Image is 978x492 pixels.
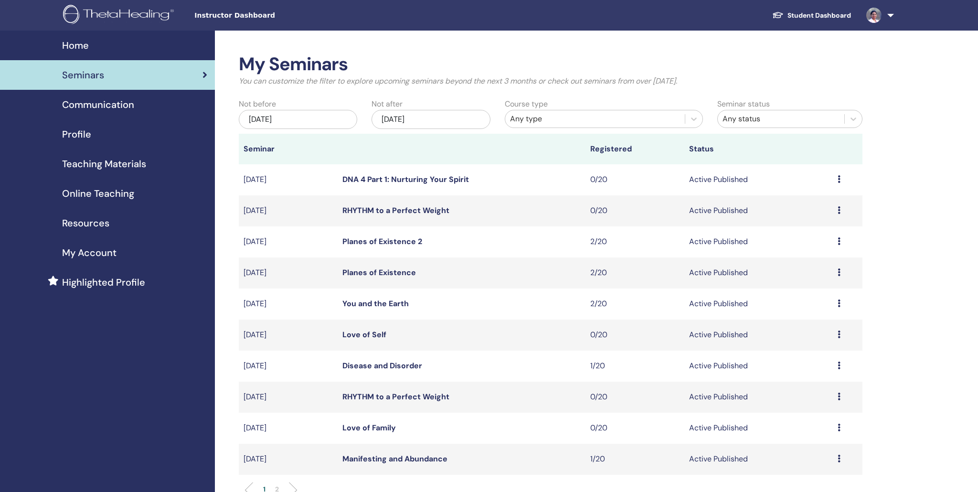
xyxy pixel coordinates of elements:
[239,98,276,110] label: Not before
[585,382,684,413] td: 0/20
[684,226,833,257] td: Active Published
[684,382,833,413] td: Active Published
[684,257,833,289] td: Active Published
[194,11,338,21] span: Instructor Dashboard
[239,413,338,444] td: [DATE]
[505,98,548,110] label: Course type
[585,226,684,257] td: 2/20
[717,98,770,110] label: Seminar status
[866,8,882,23] img: default.jpg
[239,444,338,475] td: [DATE]
[239,382,338,413] td: [DATE]
[239,257,338,289] td: [DATE]
[372,110,490,129] div: [DATE]
[585,134,684,164] th: Registered
[684,134,833,164] th: Status
[342,454,447,464] a: Manifesting and Abundance
[684,444,833,475] td: Active Published
[62,157,146,171] span: Teaching Materials
[239,110,357,129] div: [DATE]
[684,351,833,382] td: Active Published
[585,413,684,444] td: 0/20
[342,392,449,402] a: RHYTHM to a Perfect Weight
[723,113,840,125] div: Any status
[342,267,416,278] a: Planes of Existence
[342,330,386,340] a: Love of Self
[342,299,409,309] a: You and the Earth
[62,68,104,82] span: Seminars
[239,226,338,257] td: [DATE]
[684,413,833,444] td: Active Published
[684,164,833,195] td: Active Published
[62,38,89,53] span: Home
[62,127,91,141] span: Profile
[239,351,338,382] td: [DATE]
[342,205,449,215] a: RHYTHM to a Perfect Weight
[585,444,684,475] td: 1/20
[585,164,684,195] td: 0/20
[765,7,859,24] a: Student Dashboard
[62,246,117,260] span: My Account
[239,289,338,320] td: [DATE]
[239,53,862,75] h2: My Seminars
[62,216,109,230] span: Resources
[62,186,134,201] span: Online Teaching
[342,236,422,246] a: Planes of Existence 2
[372,98,403,110] label: Not after
[63,5,177,26] img: logo.png
[585,257,684,289] td: 2/20
[239,134,338,164] th: Seminar
[772,11,784,19] img: graduation-cap-white.svg
[62,275,145,289] span: Highlighted Profile
[239,195,338,226] td: [DATE]
[510,113,680,125] div: Any type
[684,289,833,320] td: Active Published
[62,97,134,112] span: Communication
[239,164,338,195] td: [DATE]
[585,320,684,351] td: 0/20
[342,174,469,184] a: DNA 4 Part 1: Nurturing Your Spirit
[585,351,684,382] td: 1/20
[342,423,396,433] a: Love of Family
[342,361,422,371] a: Disease and Disorder
[239,320,338,351] td: [DATE]
[585,195,684,226] td: 0/20
[239,75,862,87] p: You can customize the filter to explore upcoming seminars beyond the next 3 months or check out s...
[585,289,684,320] td: 2/20
[684,320,833,351] td: Active Published
[684,195,833,226] td: Active Published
